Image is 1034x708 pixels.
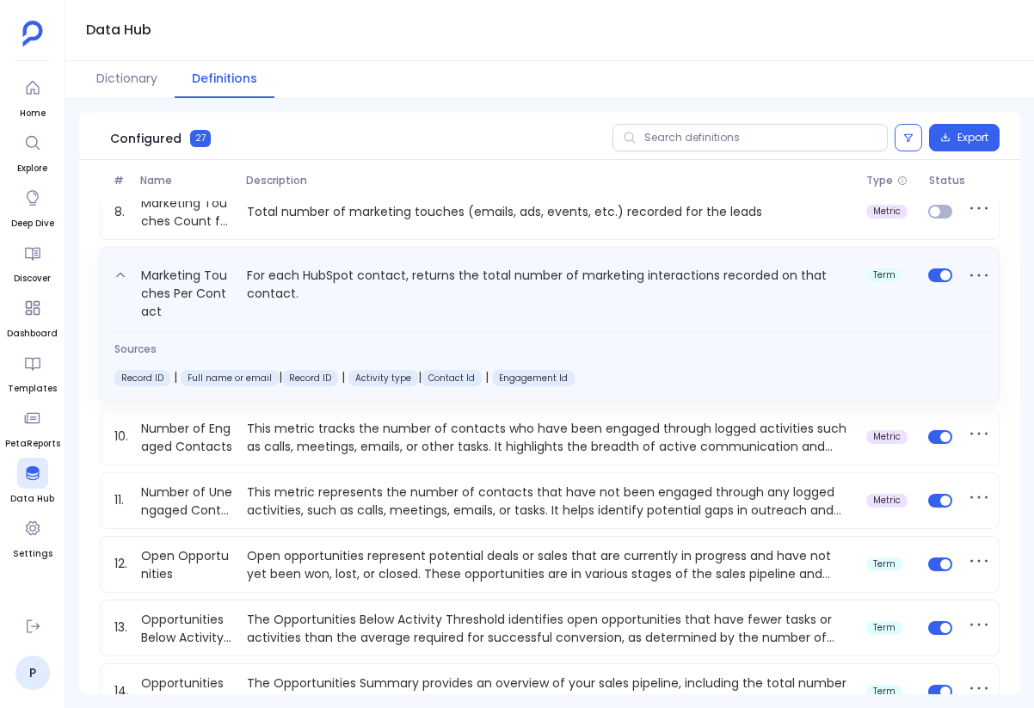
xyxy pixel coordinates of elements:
a: P [15,656,50,690]
a: Opportunities Below Activity Threshold [134,611,240,645]
span: | [338,368,348,385]
span: metric [873,206,901,217]
button: Definitions [175,61,274,98]
span: | [418,368,422,385]
span: Engagement [289,372,331,385]
a: Home [17,72,48,120]
a: Explore [17,127,48,175]
span: 27 [190,130,211,147]
span: | [482,368,492,385]
button: Export [929,124,1000,151]
a: Settings [13,513,52,561]
span: Templates [8,382,57,396]
span: Status [922,174,967,188]
a: Deep Dive [11,182,54,231]
span: 10. [108,428,134,446]
p: This metric represents the number of contacts that have not been engaged through any logged activ... [240,483,859,518]
span: Contact [188,372,272,385]
a: Number of Unengaged Contacts [134,483,240,518]
img: petavue logo [22,21,43,46]
span: Configured [110,130,182,147]
p: The Opportunities Below Activity Threshold identifies open opportunities that have fewer tasks or... [240,611,859,645]
a: PetaReports [5,403,60,451]
a: Marketing Touches Count for Contacts/Leads [134,194,240,229]
a: Discover [14,237,51,286]
span: # [107,174,133,188]
a: Number of Engaged Contacts [134,420,240,454]
span: term [873,623,896,633]
span: 11. [108,491,134,509]
span: Data Hub [10,492,54,506]
span: Engagement [355,372,411,385]
span: term [873,686,896,697]
span: term [873,270,896,280]
p: For each HubSpot contact, returns the total number of marketing interactions recorded on that con... [240,265,859,321]
span: Explore [17,162,48,175]
button: Dictionary [79,61,175,98]
p: This metric tracks the number of contacts who have been engaged through logged activities such as... [240,420,859,454]
span: metric [873,432,901,442]
span: metric [873,496,901,506]
span: Discover [14,272,51,286]
span: Name [133,174,240,188]
span: | [170,368,181,385]
h1: Data Hub [86,18,151,42]
span: Contact Engagement Association [428,372,475,385]
span: Export [957,131,988,145]
p: Total number of marketing touches (emails, ads, events, etc.) recorded for the leads [240,203,859,221]
a: Marketing Touches Per Contact [134,265,240,321]
span: Home [17,107,48,120]
a: Open Opportunities [134,547,240,582]
a: Data Hub [10,458,54,506]
span: Type [866,174,893,188]
p: Open opportunities represent potential deals or sales that are currently in progress and have not... [240,547,859,582]
input: Search definitions [612,124,888,151]
a: Dashboard [7,292,58,341]
span: Contact Engagement Association [499,372,568,385]
span: 12. [108,555,134,573]
span: Deep Dive [11,217,54,231]
span: 8. [108,203,134,221]
span: Contact [121,372,163,385]
span: term [873,559,896,569]
span: | [279,368,282,385]
span: Dashboard [7,327,58,341]
span: Settings [13,547,52,561]
span: Description [239,174,859,188]
span: PetaReports [5,437,60,451]
span: 13. [108,619,134,637]
span: Sources [114,342,575,356]
span: 14. [108,682,134,700]
a: Templates [8,348,57,396]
